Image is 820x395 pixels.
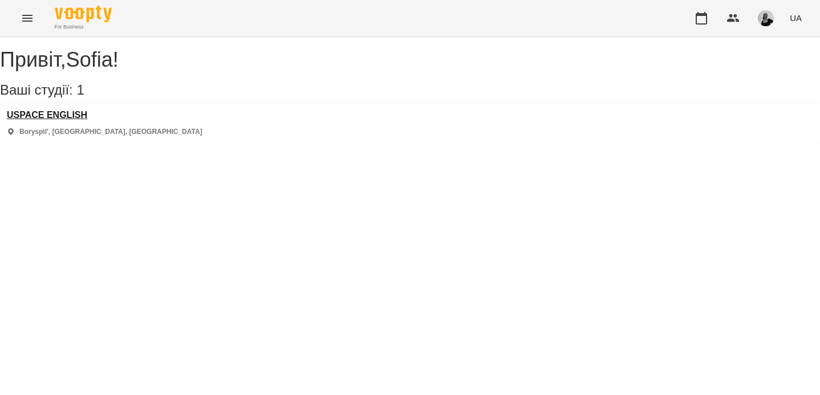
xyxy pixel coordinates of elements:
img: 8730fe8c2e579a870f07901198a56472.jpg [758,10,774,26]
p: Boryspil', [GEOGRAPHIC_DATA], [GEOGRAPHIC_DATA] [19,127,202,137]
button: UA [785,7,806,28]
a: USPACE ENGLISH [7,110,202,120]
span: For Business [55,23,112,31]
span: UA [790,12,802,24]
span: 1 [76,82,84,97]
img: Voopty Logo [55,6,112,22]
button: Menu [14,5,41,32]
